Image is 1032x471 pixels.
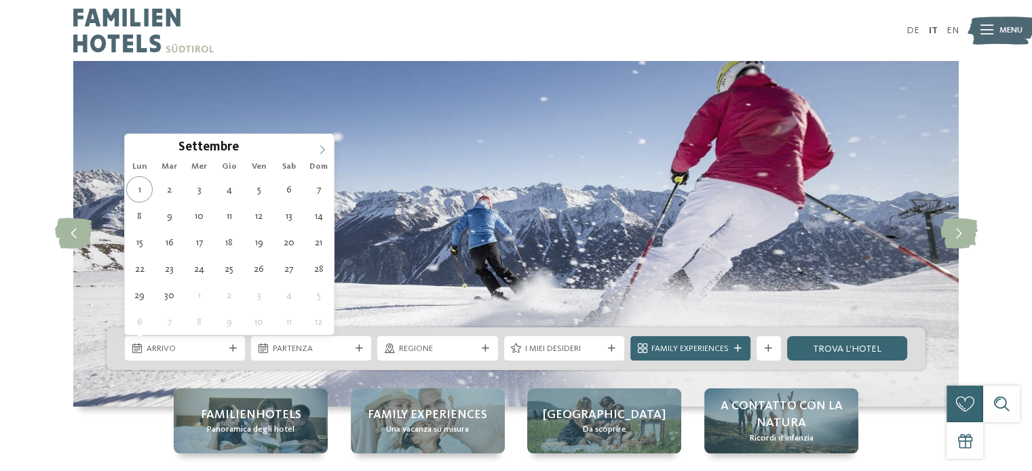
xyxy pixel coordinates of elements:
span: Arrivo [147,343,224,355]
span: Gio [214,163,244,171]
span: Ottobre 9, 2025 [216,308,242,335]
span: Settembre 5, 2025 [246,176,272,203]
a: Hotel sulle piste da sci per bambini: divertimento senza confini A contatto con la natura Ricordi... [704,388,858,453]
span: Ottobre 3, 2025 [246,282,272,308]
span: Settembre 14, 2025 [305,203,332,229]
input: Year [239,140,284,154]
span: Partenza [273,343,350,355]
a: IT [928,26,937,35]
span: Settembre 27, 2025 [275,255,302,282]
span: Settembre 4, 2025 [216,176,242,203]
span: Settembre 25, 2025 [216,255,242,282]
span: [GEOGRAPHIC_DATA] [543,407,666,424]
span: Dom [304,163,334,171]
span: Regione [399,343,476,355]
span: Ottobre 1, 2025 [186,282,212,308]
span: Settembre 26, 2025 [246,255,272,282]
span: Settembre 18, 2025 [216,229,242,255]
span: Menu [999,24,1023,37]
span: Ottobre 8, 2025 [186,308,212,335]
span: Settembre 17, 2025 [186,229,212,255]
span: Settembre 22, 2025 [126,255,153,282]
span: A contatto con la natura [716,398,846,432]
a: DE [906,26,919,35]
span: Familienhotels [201,407,301,424]
span: Lun [125,163,155,171]
span: Settembre 2, 2025 [156,176,183,203]
span: Ricordi d’infanzia [749,432,813,445]
img: Hotel sulle piste da sci per bambini: divertimento senza confini [73,61,959,407]
span: Settembre 24, 2025 [186,255,212,282]
span: Settembre 8, 2025 [126,203,153,229]
a: Hotel sulle piste da sci per bambini: divertimento senza confini Familienhotels Panoramica degli ... [174,388,328,453]
span: Ottobre 5, 2025 [305,282,332,308]
span: Settembre 20, 2025 [275,229,302,255]
span: Settembre 15, 2025 [126,229,153,255]
span: Family experiences [368,407,487,424]
span: Panoramica degli hotel [207,424,294,436]
span: Mer [185,163,214,171]
span: Settembre 19, 2025 [246,229,272,255]
span: Settembre 30, 2025 [156,282,183,308]
span: Settembre 1, 2025 [126,176,153,203]
span: Ottobre 12, 2025 [305,308,332,335]
span: Settembre 9, 2025 [156,203,183,229]
a: EN [947,26,959,35]
span: Settembre 7, 2025 [305,176,332,203]
span: Settembre 16, 2025 [156,229,183,255]
span: Una vacanza su misura [386,424,469,436]
a: Hotel sulle piste da sci per bambini: divertimento senza confini [GEOGRAPHIC_DATA] Da scoprire [527,388,681,453]
span: Settembre 23, 2025 [156,255,183,282]
span: Settembre 10, 2025 [186,203,212,229]
span: Ottobre 2, 2025 [216,282,242,308]
span: Ottobre 11, 2025 [275,308,302,335]
span: Ottobre 10, 2025 [246,308,272,335]
span: Family Experiences [651,343,729,355]
span: Settembre 28, 2025 [305,255,332,282]
span: Settembre 21, 2025 [305,229,332,255]
span: Settembre [178,142,239,155]
span: Settembre 12, 2025 [246,203,272,229]
span: Ottobre 4, 2025 [275,282,302,308]
a: Hotel sulle piste da sci per bambini: divertimento senza confini Family experiences Una vacanza s... [351,388,505,453]
span: Settembre 11, 2025 [216,203,242,229]
span: Sab [274,163,304,171]
span: Mar [155,163,185,171]
span: Settembre 29, 2025 [126,282,153,308]
span: Ottobre 7, 2025 [156,308,183,335]
span: Ven [244,163,274,171]
span: Ottobre 6, 2025 [126,308,153,335]
span: I miei desideri [525,343,603,355]
span: Settembre 13, 2025 [275,203,302,229]
span: Settembre 3, 2025 [186,176,212,203]
span: Da scoprire [583,424,626,436]
a: trova l’hotel [787,336,907,361]
span: Settembre 6, 2025 [275,176,302,203]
